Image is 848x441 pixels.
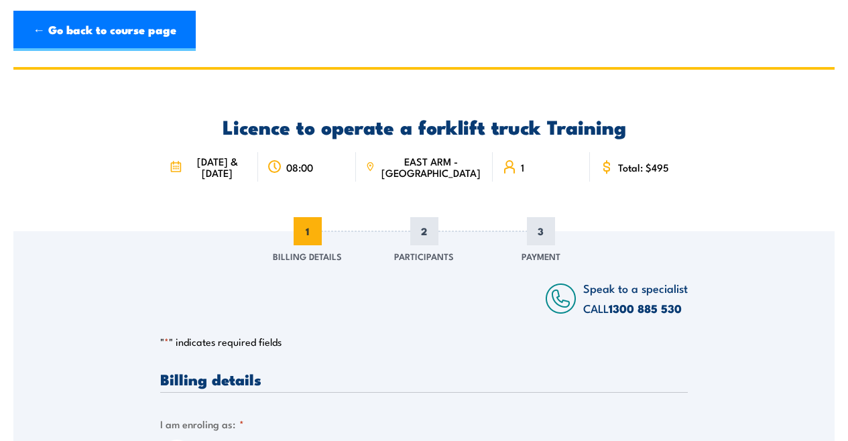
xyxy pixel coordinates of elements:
a: 1300 885 530 [609,300,682,317]
span: 08:00 [286,162,313,173]
span: Participants [394,249,454,263]
span: EAST ARM - [GEOGRAPHIC_DATA] [379,155,483,178]
span: [DATE] & [DATE] [186,155,248,178]
span: Total: $495 [618,162,669,173]
span: 1 [294,217,322,245]
legend: I am enroling as: [160,416,244,432]
h2: Licence to operate a forklift truck Training [160,117,688,135]
span: Payment [522,249,560,263]
span: 3 [527,217,555,245]
span: Billing Details [273,249,342,263]
span: 1 [521,162,524,173]
p: " " indicates required fields [160,335,688,349]
span: 2 [410,217,438,245]
a: ← Go back to course page [13,11,196,51]
h3: Billing details [160,371,688,387]
span: Speak to a specialist CALL [583,279,688,316]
